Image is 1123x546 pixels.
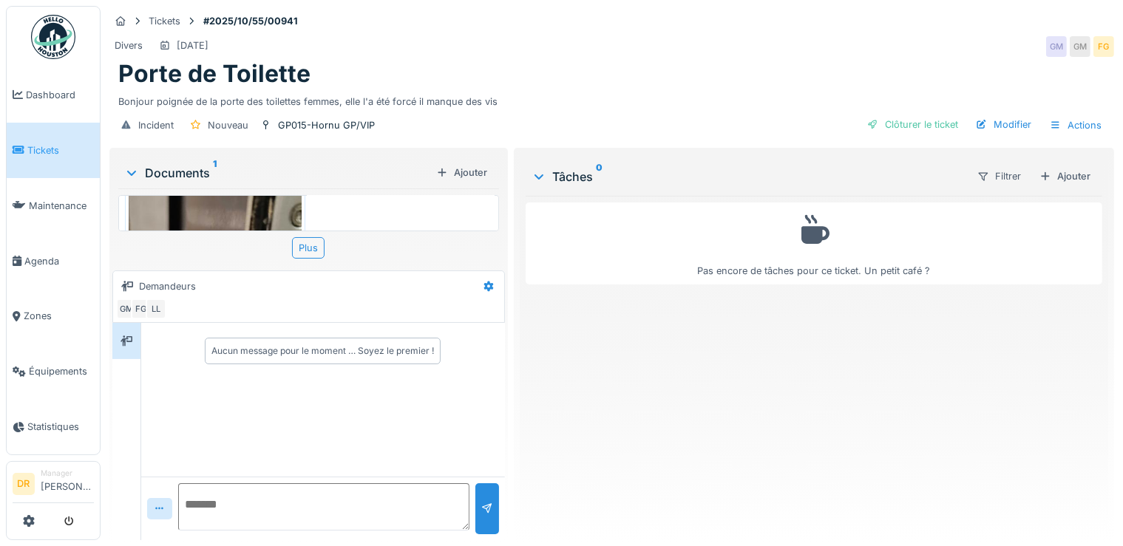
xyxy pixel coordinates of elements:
div: Incident [138,118,174,132]
a: Équipements [7,344,100,399]
a: Statistiques [7,399,100,454]
li: DR [13,473,35,495]
div: GM [1070,36,1090,57]
div: GM [1046,36,1067,57]
span: Maintenance [29,199,94,213]
div: Manager [41,468,94,479]
div: Modifier [970,115,1037,134]
h1: Porte de Toilette [118,60,311,88]
div: Pas encore de tâches pour ce ticket. Un petit café ? [535,209,1093,278]
img: Badge_color-CXgf-gQk.svg [31,15,75,59]
div: Filtrer [971,165,1028,187]
div: GM [116,298,137,319]
span: Tickets [27,143,94,157]
a: Dashboard [7,67,100,123]
a: Maintenance [7,178,100,233]
div: Clôturer le ticket [861,115,964,134]
div: Nouveau [208,118,248,132]
span: Statistiques [27,420,94,434]
span: Équipements [29,364,94,378]
div: LL [146,298,166,319]
span: Agenda [24,254,94,268]
div: FG [1093,36,1114,57]
div: Ajouter [430,163,493,182]
a: Agenda [7,233,100,289]
a: Zones [7,289,100,344]
div: Documents [124,164,430,182]
a: Tickets [7,123,100,178]
div: Tâches [532,168,965,185]
div: Demandeurs [139,279,196,293]
div: GP015-Hornu GP/VIP [278,118,375,132]
a: DR Manager[PERSON_NAME] [13,468,94,503]
div: Aucun message pour le moment … Soyez le premier ! [211,344,434,358]
span: Dashboard [26,88,94,102]
span: Zones [24,309,94,323]
li: [PERSON_NAME] [41,468,94,499]
div: Ajouter [1034,166,1096,186]
sup: 0 [596,168,603,185]
div: Actions [1043,115,1108,136]
div: Plus [292,237,325,259]
div: Bonjour poignée de la porte des toilettes femmes, elle l'a été forcé il manque des vis [118,89,1105,109]
div: FG [131,298,152,319]
sup: 1 [213,164,217,182]
div: [DATE] [177,38,208,52]
strong: #2025/10/55/00941 [197,14,304,28]
div: Divers [115,38,143,52]
div: Tickets [149,14,180,28]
